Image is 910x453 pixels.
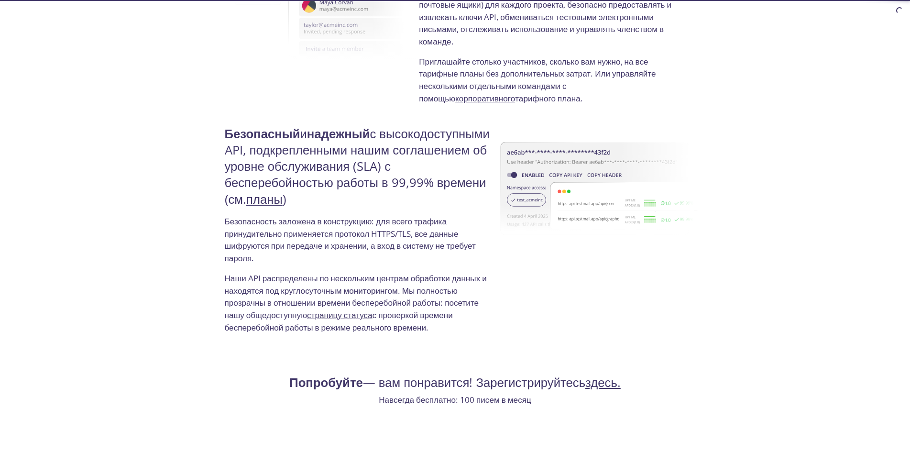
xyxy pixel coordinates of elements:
[300,125,307,142] font: и
[585,374,621,391] a: здесь.
[246,191,283,208] a: планы
[225,273,487,320] font: Наши API распределены по нескольким центрам обработки данных и находятся под круглосуточным монит...
[307,125,370,142] font: надежный
[515,93,583,104] font: тарифного плана.
[500,111,697,265] img: время безотказной работы
[419,56,656,104] font: Приглашайте столько участников, сколько вам нужно, на все тарифные планы без дополнительных затра...
[379,394,531,405] font: Навсегда бесплатно: 100 писем в месяц
[225,216,476,264] font: Безопасность заложена в конструкцию: для всего трафика принудительно применяется протокол HTTPS/T...
[289,374,363,391] font: Попробуйте
[225,309,453,333] font: с проверкой времени бесперебойной работы в режиме реального времени.
[363,374,585,391] font: — вам понравится! Зарегистрируйтесь
[455,93,515,104] a: корпоративного
[225,125,490,208] font: с высокодоступными API, подкрепленными нашим соглашением об уровне обслуживания (SLA) с бесперебо...
[307,309,373,320] a: страницу статуса
[283,191,286,208] font: )
[225,125,300,142] font: Безопасный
